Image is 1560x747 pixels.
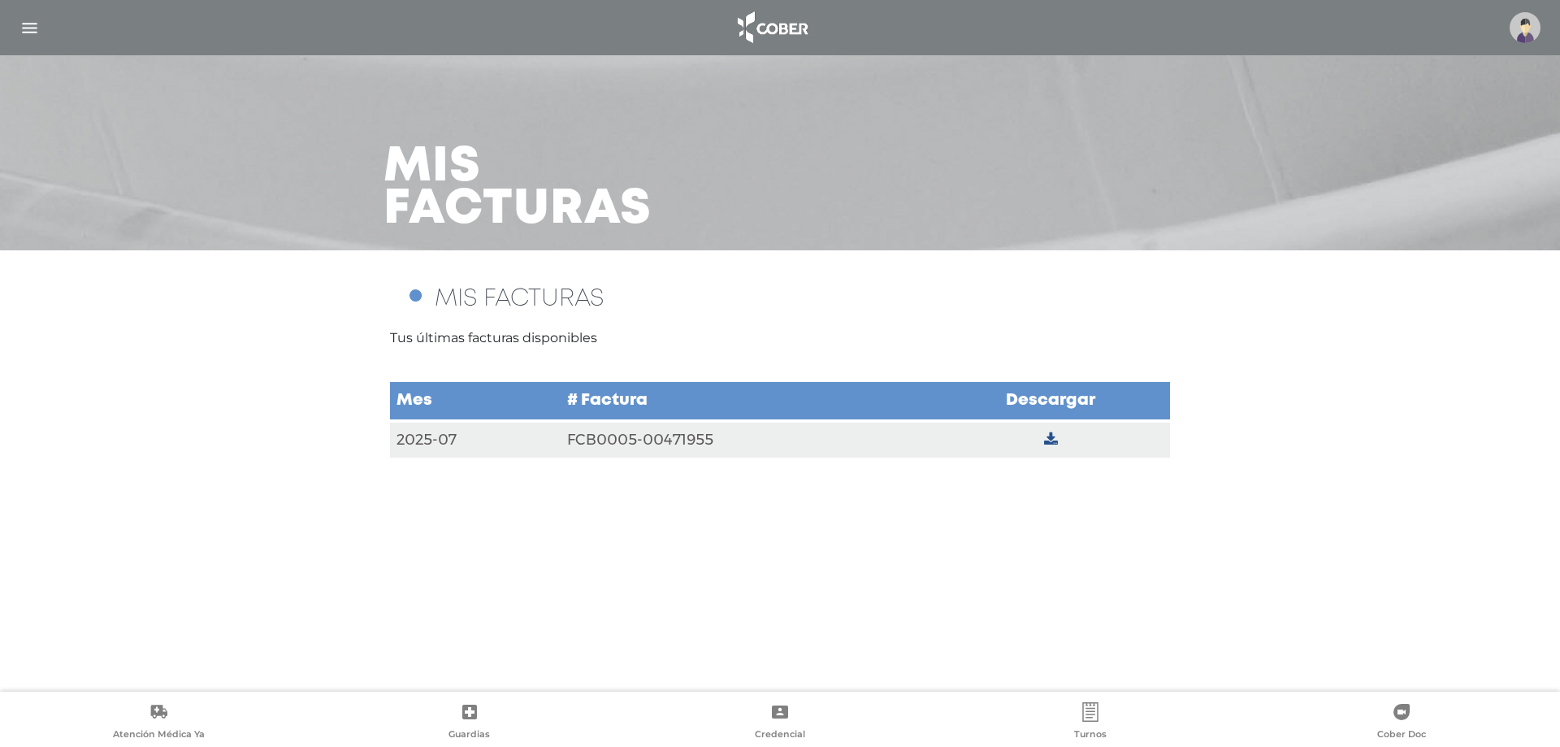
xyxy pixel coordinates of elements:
[935,702,1246,744] a: Turnos
[1510,12,1540,43] img: profile-placeholder.svg
[561,421,932,458] td: FCB0005-00471955
[625,702,935,744] a: Credencial
[390,381,561,421] td: Mes
[931,381,1170,421] td: Descargar
[435,288,604,310] span: MIS FACTURAS
[3,702,314,744] a: Atención Médica Ya
[448,728,490,743] span: Guardias
[729,8,814,47] img: logo_cober_home-white.png
[1377,728,1426,743] span: Cober Doc
[1074,728,1107,743] span: Turnos
[314,702,624,744] a: Guardias
[561,381,932,421] td: # Factura
[113,728,205,743] span: Atención Médica Ya
[19,18,40,38] img: Cober_menu-lines-white.svg
[383,146,652,231] h3: Mis facturas
[390,328,1170,348] p: Tus últimas facturas disponibles
[755,728,805,743] span: Credencial
[390,421,561,458] td: 2025-07
[1246,702,1557,744] a: Cober Doc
